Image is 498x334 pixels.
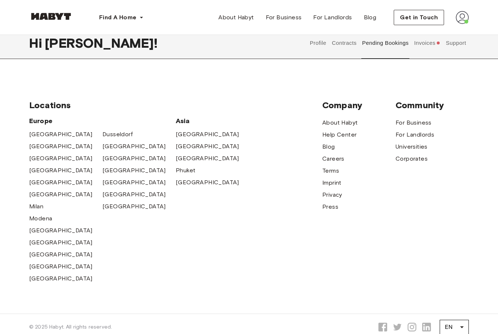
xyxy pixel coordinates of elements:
a: About Habyt [213,10,260,25]
a: [GEOGRAPHIC_DATA] [102,154,166,163]
span: Asia [176,117,249,125]
button: Profile [309,27,327,59]
span: [PERSON_NAME] ! [45,35,157,51]
a: [GEOGRAPHIC_DATA] [176,154,239,163]
a: Careers [322,154,345,163]
a: For Business [260,10,308,25]
span: Locations [29,100,322,111]
a: [GEOGRAPHIC_DATA] [29,274,93,283]
a: Universities [396,142,428,151]
button: Find A Home [93,10,149,25]
a: Help Center [322,130,357,139]
a: [GEOGRAPHIC_DATA] [29,166,93,175]
a: Press [322,203,338,211]
img: Habyt [29,13,73,20]
span: For Landlords [313,13,352,22]
a: [GEOGRAPHIC_DATA] [176,142,239,151]
a: [GEOGRAPHIC_DATA] [29,262,93,271]
span: Europe [29,117,176,125]
a: About Habyt [322,118,358,127]
a: [GEOGRAPHIC_DATA] [29,154,93,163]
a: [GEOGRAPHIC_DATA] [102,202,166,211]
a: Terms [322,166,339,175]
div: user profile tabs [307,27,469,59]
a: Corporates [396,154,428,163]
a: [GEOGRAPHIC_DATA] [29,178,93,187]
button: Support [445,27,467,59]
a: [GEOGRAPHIC_DATA] [29,130,93,139]
a: Phuket [176,166,195,175]
span: © 2025 Habyt. All rights reserved. [29,323,112,331]
a: For Landlords [396,130,434,139]
span: Company [322,100,396,111]
span: Hi [29,35,45,51]
a: [GEOGRAPHIC_DATA] [102,142,166,151]
a: [GEOGRAPHIC_DATA] [29,226,93,235]
img: avatar [456,11,469,24]
button: Contracts [331,27,358,59]
a: [GEOGRAPHIC_DATA] [29,142,93,151]
a: Blog [322,142,335,151]
a: Imprint [322,178,342,187]
a: [GEOGRAPHIC_DATA] [102,190,166,199]
span: Blog [364,13,377,22]
a: [GEOGRAPHIC_DATA] [29,238,93,247]
a: [GEOGRAPHIC_DATA] [102,166,166,175]
a: Milan [29,202,43,211]
a: For Landlords [307,10,358,25]
span: Community [396,100,469,111]
button: Get in Touch [394,10,444,25]
a: Privacy [322,190,342,199]
a: [GEOGRAPHIC_DATA] [29,190,93,199]
a: For Business [396,118,432,127]
a: [GEOGRAPHIC_DATA] [176,130,239,139]
a: [GEOGRAPHIC_DATA] [176,178,239,187]
a: Dusseldorf [102,130,133,139]
span: For Business [266,13,302,22]
span: Get in Touch [400,13,438,22]
a: [GEOGRAPHIC_DATA] [29,250,93,259]
span: Find A Home [99,13,136,22]
a: Blog [358,10,382,25]
span: Modena [29,214,52,223]
span: About Habyt [218,13,254,22]
button: Pending Bookings [361,27,410,59]
button: Invoices [413,27,441,59]
a: [GEOGRAPHIC_DATA] [102,178,166,187]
